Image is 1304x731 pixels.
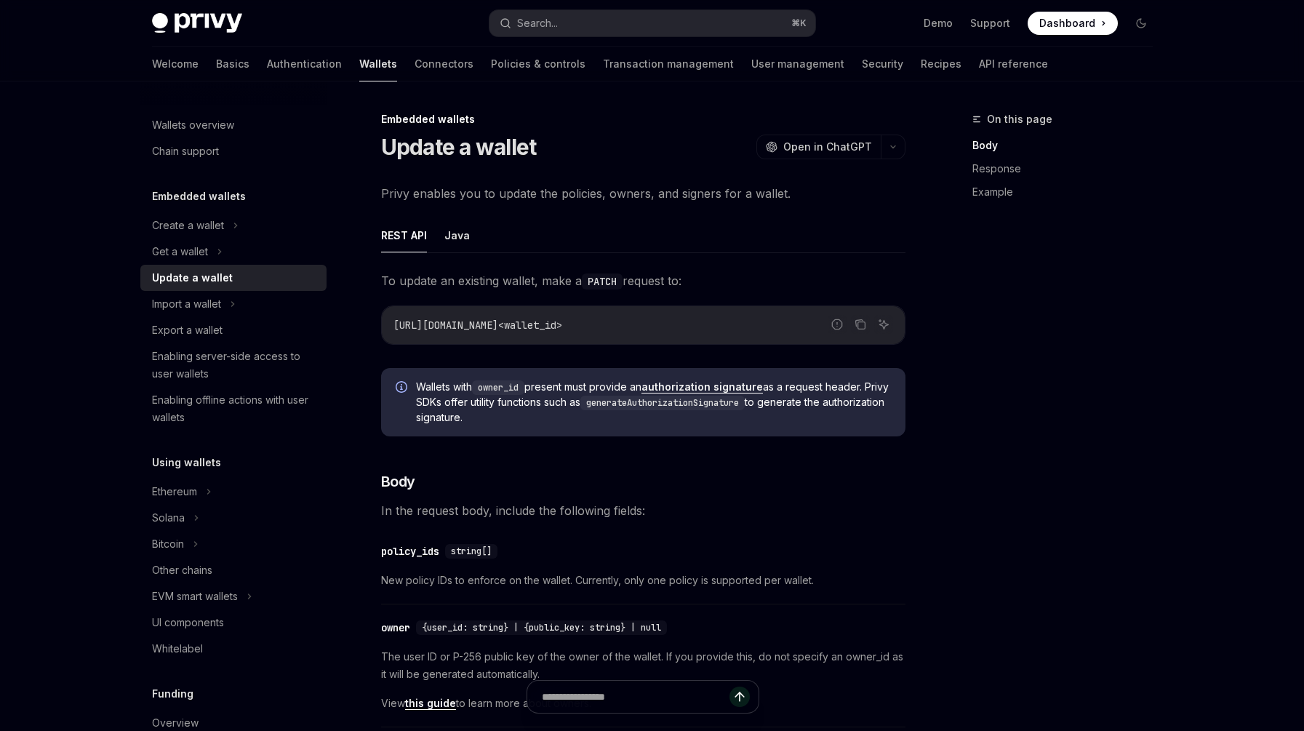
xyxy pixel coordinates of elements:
a: Body [972,134,1164,157]
div: Create a wallet [152,217,224,234]
div: policy_ids [381,544,439,559]
span: Open in ChatGPT [783,140,872,154]
code: owner_id [472,380,524,395]
a: Transaction management [603,47,734,81]
a: Chain support [140,138,327,164]
div: Enabling server-side access to user wallets [152,348,318,383]
span: string[] [451,546,492,557]
span: Body [381,471,415,492]
span: Wallets with present must provide an as a request header. Privy SDKs offer utility functions such... [416,380,891,425]
div: Enabling offline actions with user wallets [152,391,318,426]
a: Support [970,16,1010,31]
code: generateAuthorizationSignature [580,396,745,410]
div: EVM smart wallets [152,588,238,605]
a: Policies & controls [491,47,585,81]
a: API reference [979,47,1048,81]
div: Chain support [152,143,219,160]
span: Privy enables you to update the policies, owners, and signers for a wallet. [381,183,905,204]
div: Whitelabel [152,640,203,658]
span: On this page [987,111,1052,128]
h5: Embedded wallets [152,188,246,205]
a: Wallets overview [140,112,327,138]
div: Bitcoin [152,535,184,553]
button: Copy the contents from the code block [851,315,870,334]
code: PATCH [582,273,623,289]
div: Search... [517,15,558,32]
a: Export a wallet [140,317,327,343]
a: Enabling offline actions with user wallets [140,387,327,431]
a: Whitelabel [140,636,327,662]
span: ⌘ K [791,17,807,29]
div: Get a wallet [152,243,208,260]
img: dark logo [152,13,242,33]
a: User management [751,47,844,81]
a: Authentication [267,47,342,81]
div: Solana [152,509,185,527]
a: Response [972,157,1164,180]
a: Example [972,180,1164,204]
button: Report incorrect code [828,315,847,334]
div: UI components [152,614,224,631]
span: To update an existing wallet, make a request to: [381,271,905,291]
button: Send message [729,687,750,707]
a: Connectors [415,47,473,81]
button: Open in ChatGPT [756,135,881,159]
span: In the request body, include the following fields: [381,500,905,521]
a: Wallets [359,47,397,81]
div: Ethereum [152,483,197,500]
span: Dashboard [1039,16,1095,31]
span: New policy IDs to enforce on the wallet. Currently, only one policy is supported per wallet. [381,572,905,589]
div: Wallets overview [152,116,234,134]
a: Security [862,47,903,81]
a: Demo [924,16,953,31]
a: authorization signature [641,380,763,394]
svg: Info [396,381,410,396]
a: Welcome [152,47,199,81]
div: Other chains [152,562,212,579]
button: Search...⌘K [489,10,815,36]
a: Dashboard [1028,12,1118,35]
div: Update a wallet [152,269,233,287]
a: Update a wallet [140,265,327,291]
span: {user_id: string} | {public_key: string} | null [422,622,661,634]
button: Toggle dark mode [1129,12,1153,35]
a: Enabling server-side access to user wallets [140,343,327,387]
h5: Funding [152,685,193,703]
h5: Using wallets [152,454,221,471]
button: Ask AI [874,315,893,334]
a: Recipes [921,47,961,81]
div: Embedded wallets [381,112,905,127]
div: Import a wallet [152,295,221,313]
h1: Update a wallet [381,134,537,160]
div: owner [381,620,410,635]
span: [URL][DOMAIN_NAME]<wallet_id> [393,319,562,332]
a: Basics [216,47,249,81]
span: The user ID or P-256 public key of the owner of the wallet. If you provide this, do not specify a... [381,648,905,683]
a: UI components [140,610,327,636]
a: Other chains [140,557,327,583]
button: Java [444,218,470,252]
div: Export a wallet [152,321,223,339]
button: REST API [381,218,427,252]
